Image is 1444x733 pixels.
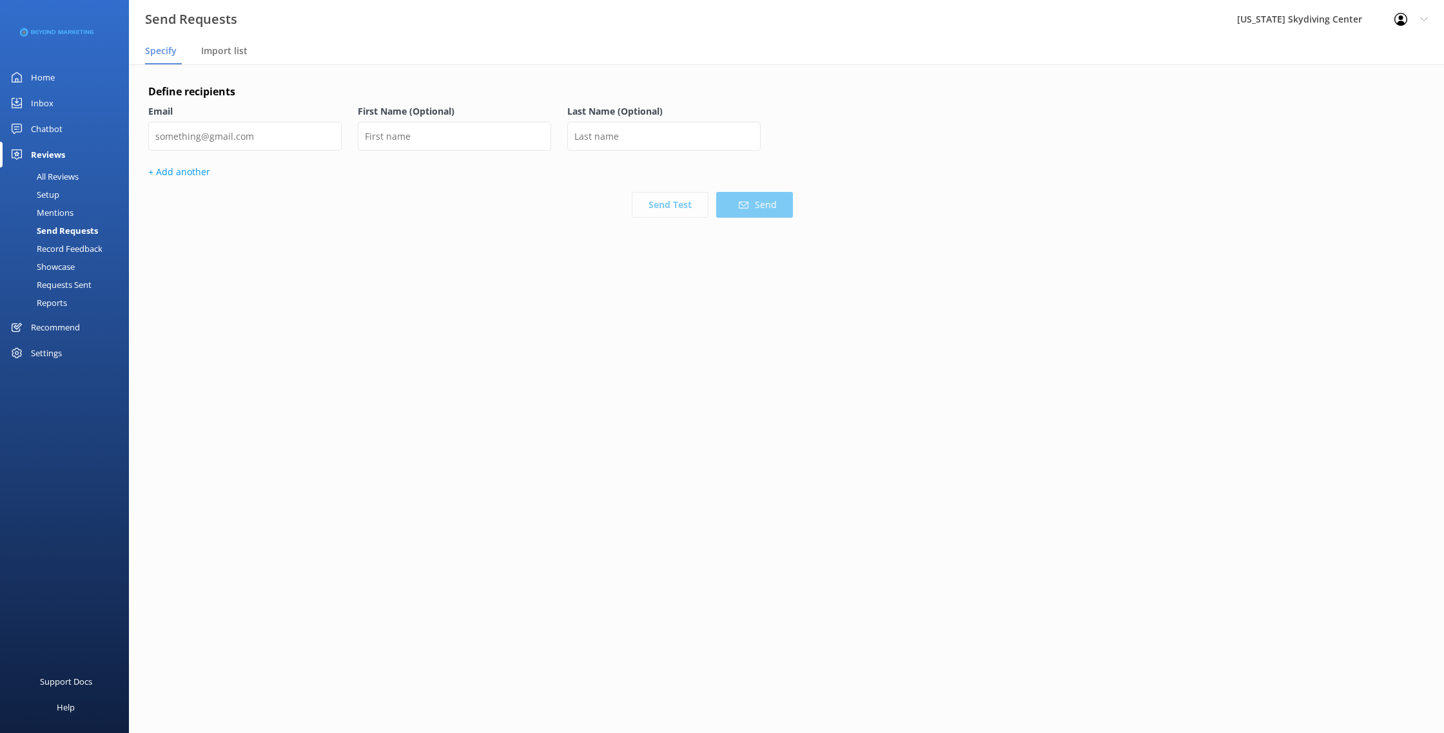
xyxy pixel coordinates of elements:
div: Support Docs [40,669,92,694]
a: Showcase [8,258,129,276]
input: First name [358,122,551,151]
div: Home [31,64,55,90]
p: + Add another [148,165,793,179]
div: Setup [8,186,59,204]
a: Requests Sent [8,276,129,294]
input: Last name [567,122,761,151]
div: All Reviews [8,167,79,186]
div: Recommend [31,314,80,340]
label: First Name (Optional) [358,104,551,119]
a: Reports [8,294,129,312]
img: 3-1676954853.png [19,22,93,43]
div: Help [57,694,75,720]
h3: Send Requests [145,9,237,30]
div: Mentions [8,204,73,222]
div: Settings [31,340,62,366]
a: Mentions [8,204,129,222]
a: Record Feedback [8,240,129,258]
a: Send Requests [8,222,129,240]
input: something@gmail.com [148,122,342,151]
div: Reports [8,294,67,312]
h4: Define recipients [148,84,793,100]
label: Last Name (Optional) [567,104,761,119]
div: Inbox [31,90,54,116]
label: Email [148,104,342,119]
span: Specify [145,44,177,57]
a: All Reviews [8,167,129,186]
div: Chatbot [31,116,63,142]
span: Import list [201,44,248,57]
div: Reviews [31,142,65,167]
div: Showcase [8,258,75,276]
div: Send Requests [8,222,98,240]
div: Record Feedback [8,240,102,258]
div: Requests Sent [8,276,92,294]
a: Setup [8,186,129,204]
